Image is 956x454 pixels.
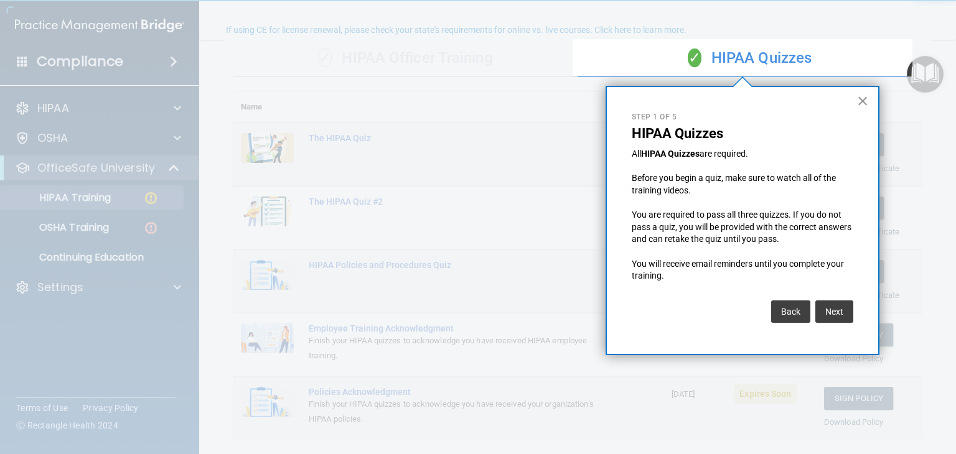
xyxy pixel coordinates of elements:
[578,40,922,77] div: HIPAA Quizzes
[771,300,810,323] button: Back
[641,149,700,159] strong: HIPAA Quizzes
[700,149,748,159] span: are required.
[632,209,853,246] p: You are required to pass all three quizzes. If you do not pass a quiz, you will be provided with ...
[907,56,944,93] button: Open Resource Center
[632,126,853,142] p: HIPAA Quizzes
[688,49,701,67] span: ✓
[857,91,869,111] button: Close
[815,300,853,323] button: Next
[632,172,853,197] p: Before you begin a quiz, make sure to watch all of the training videos.
[632,149,641,159] span: All
[632,258,853,282] p: You will receive email reminders until you complete your training.
[632,112,853,123] p: Step 1 of 5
